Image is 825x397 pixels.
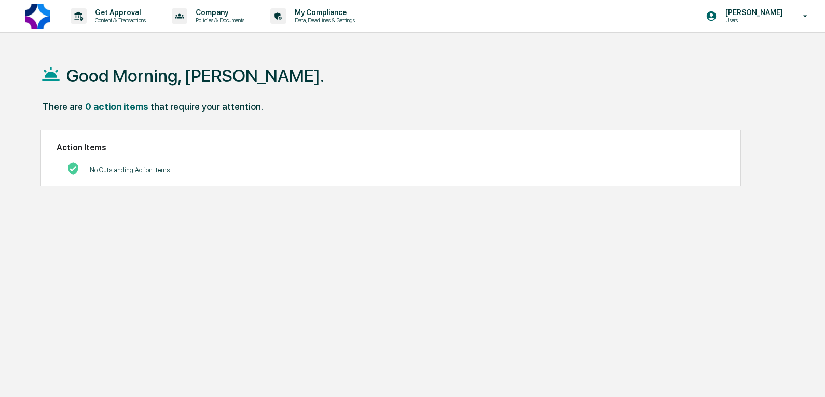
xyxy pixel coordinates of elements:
img: logo [25,4,50,29]
p: Policies & Documents [187,17,250,24]
p: No Outstanding Action Items [90,166,170,174]
div: that require your attention. [150,101,263,112]
p: [PERSON_NAME] [717,8,788,17]
p: Get Approval [87,8,151,17]
div: There are [43,101,83,112]
p: Company [187,8,250,17]
img: No Actions logo [67,162,79,175]
h2: Action Items [57,143,725,153]
div: 0 action items [85,101,148,112]
p: My Compliance [286,8,360,17]
p: Users [717,17,788,24]
p: Data, Deadlines & Settings [286,17,360,24]
p: Content & Transactions [87,17,151,24]
h1: Good Morning, [PERSON_NAME]. [66,65,324,86]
